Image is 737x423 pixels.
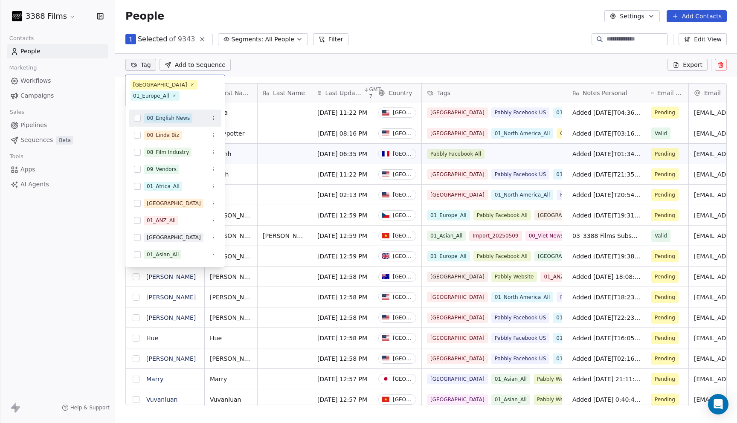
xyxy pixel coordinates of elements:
div: [GEOGRAPHIC_DATA] [133,81,187,89]
div: [GEOGRAPHIC_DATA] [147,234,201,241]
div: [GEOGRAPHIC_DATA] [147,200,201,207]
div: 01_Europe_All [133,92,169,100]
div: 01_Africa_All [147,183,180,190]
div: 00_English News [147,114,190,122]
div: 09_Vendors [147,165,177,173]
div: 01_ANZ_All [147,217,176,224]
div: 08_Film Industry [147,148,189,156]
div: 00_Linda Biz [147,131,179,139]
div: 01_Asian_All [147,251,179,258]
